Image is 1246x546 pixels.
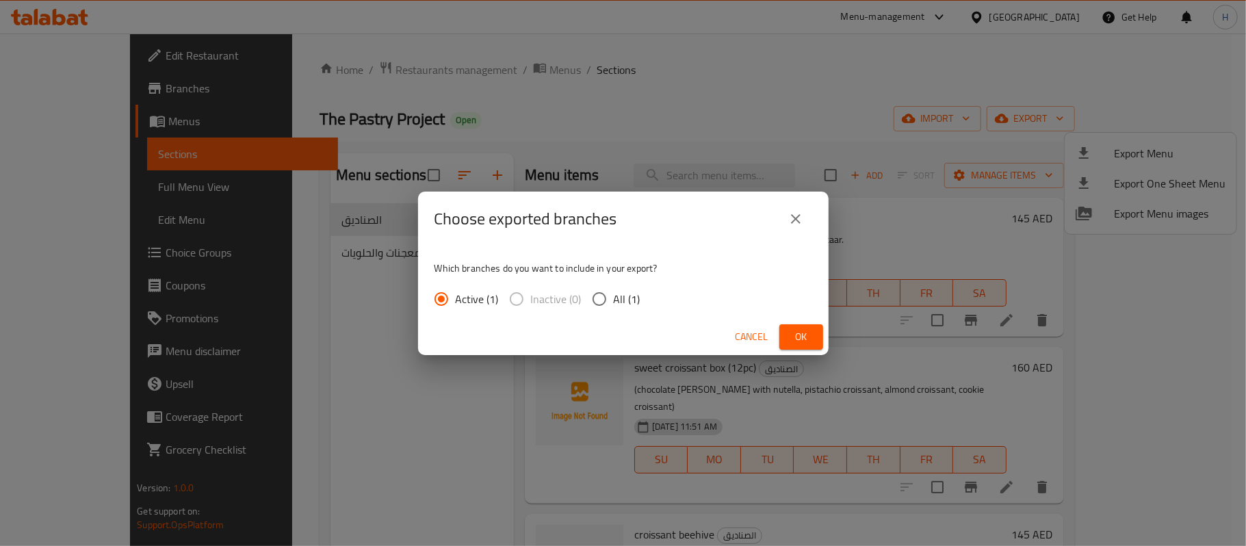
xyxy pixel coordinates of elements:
[736,328,768,346] span: Cancel
[614,291,640,307] span: All (1)
[456,291,499,307] span: Active (1)
[779,203,812,235] button: close
[434,208,617,230] h2: Choose exported branches
[730,324,774,350] button: Cancel
[531,291,582,307] span: Inactive (0)
[434,261,812,275] p: Which branches do you want to include in your export?
[779,324,823,350] button: Ok
[790,328,812,346] span: Ok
